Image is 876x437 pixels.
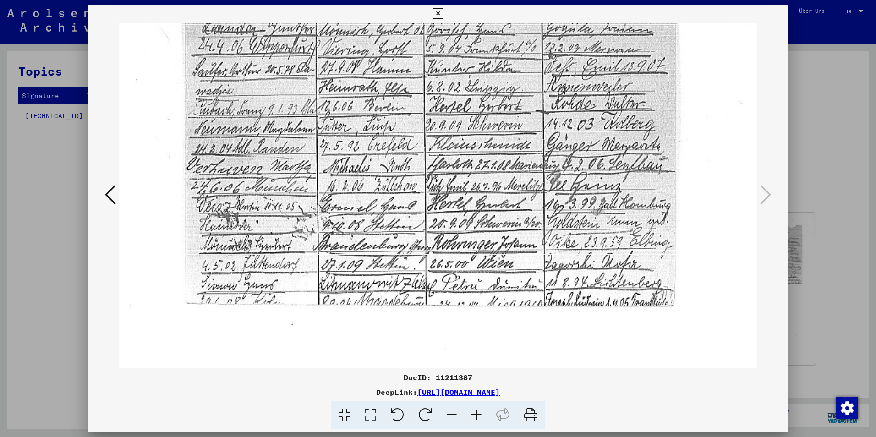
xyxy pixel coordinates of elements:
[88,387,788,398] div: DeepLink:
[836,397,858,419] img: Zustimmung ändern
[88,372,788,383] div: DocID: 11211387
[417,388,500,397] a: [URL][DOMAIN_NAME]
